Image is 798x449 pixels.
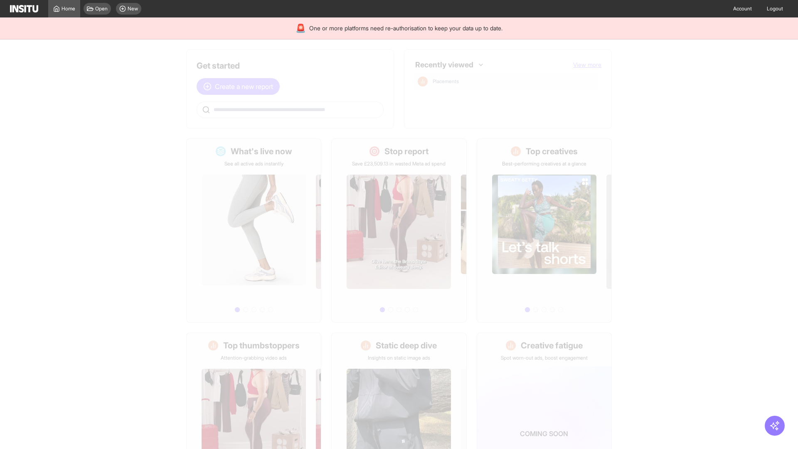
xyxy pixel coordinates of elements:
span: Open [95,5,108,12]
span: New [128,5,138,12]
img: Logo [10,5,38,12]
div: 🚨 [296,22,306,34]
span: One or more platforms need re-authorisation to keep your data up to date. [309,24,502,32]
span: Home [62,5,75,12]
